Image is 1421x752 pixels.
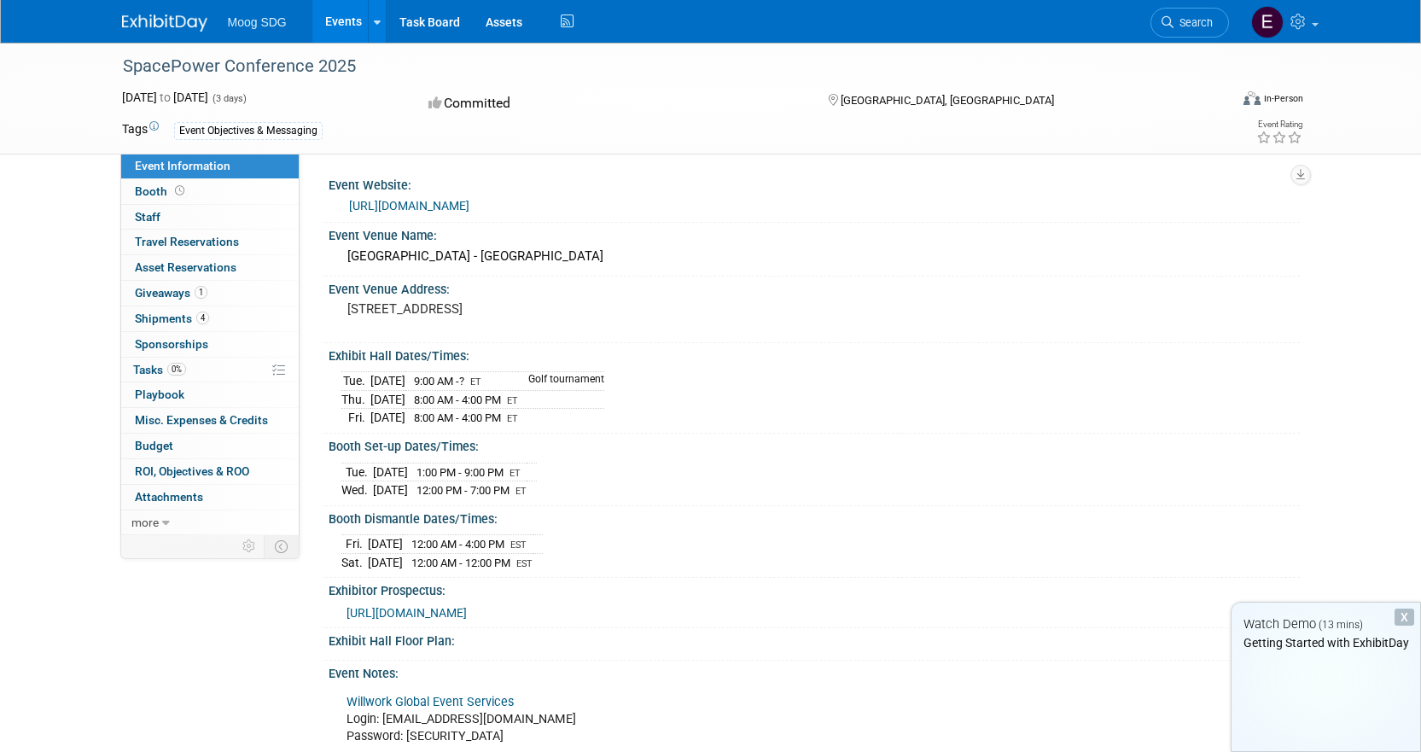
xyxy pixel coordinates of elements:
td: [DATE] [368,553,403,571]
td: Tue. [341,372,370,391]
td: Golf tournament [518,372,604,391]
div: Watch Demo [1232,615,1420,633]
div: Dismiss [1395,609,1414,626]
td: Fri. [341,535,368,554]
div: Event Objectives & Messaging [174,122,323,140]
span: 12:00 AM - 12:00 PM [411,557,510,569]
span: ? [459,375,464,388]
span: (3 days) [211,93,247,104]
span: 1:00 PM - 9:00 PM [416,466,504,479]
a: Travel Reservations [121,230,299,254]
span: Attachments [135,490,203,504]
span: [GEOGRAPHIC_DATA], [GEOGRAPHIC_DATA] [841,94,1054,107]
a: Tasks0% [121,358,299,382]
span: to [157,90,173,104]
td: [DATE] [373,463,408,481]
span: Event Information [135,159,230,172]
span: [DATE] [DATE] [122,90,208,104]
div: Exhibit Hall Floor Plan: [329,628,1300,650]
td: Tue. [341,463,373,481]
span: Asset Reservations [135,260,236,274]
span: EST [510,539,527,551]
pre: [STREET_ADDRESS] [347,301,714,317]
span: ROI, Objectives & ROO [135,464,249,478]
a: Budget [121,434,299,458]
td: Thu. [341,390,370,409]
div: Exhibitor Prospectus: [329,578,1300,599]
a: Search [1150,8,1229,38]
span: Sponsorships [135,337,208,351]
div: Event Format [1128,89,1304,114]
td: Fri. [341,409,370,427]
div: Booth Dismantle Dates/Times: [329,506,1300,528]
a: Attachments [121,485,299,510]
div: Event Website: [329,172,1300,194]
img: Eric Stellrecht [1251,6,1284,38]
div: Event Rating [1256,120,1302,129]
div: Event Venue Address: [329,277,1300,298]
img: ExhibitDay [122,15,207,32]
span: EST [516,558,533,569]
a: more [121,510,299,535]
a: Event Information [121,154,299,178]
span: Playbook [135,388,184,401]
span: ET [515,486,527,497]
a: Staff [121,205,299,230]
span: 8:00 AM - 4:00 PM [414,393,501,406]
span: 4 [196,312,209,324]
div: Exhibit Hall Dates/Times: [329,343,1300,364]
img: Format-Inperson.png [1243,91,1261,105]
a: Shipments4 [121,306,299,331]
span: Travel Reservations [135,235,239,248]
span: Tasks [133,363,186,376]
span: (13 mins) [1319,619,1363,631]
div: In-Person [1263,92,1303,105]
span: Booth not reserved yet [172,184,188,197]
span: ET [507,395,518,406]
span: Staff [135,210,160,224]
td: Wed. [341,481,373,499]
span: 8:00 AM - 4:00 PM [414,411,501,424]
a: Booth [121,179,299,204]
span: Budget [135,439,173,452]
a: ROI, Objectives & ROO [121,459,299,484]
span: Giveaways [135,286,207,300]
span: Shipments [135,312,209,325]
td: Tags [122,120,159,140]
td: [DATE] [370,390,405,409]
div: Event Venue Name: [329,223,1300,244]
span: Misc. Expenses & Credits [135,413,268,427]
a: Misc. Expenses & Credits [121,408,299,433]
div: Getting Started with ExhibitDay [1232,634,1420,651]
span: 9:00 AM - [414,375,467,388]
a: Asset Reservations [121,255,299,280]
div: Booth Set-up Dates/Times: [329,434,1300,455]
div: Committed [423,89,801,119]
span: Booth [135,184,188,198]
div: SpacePower Conference 2025 [117,51,1203,82]
div: [GEOGRAPHIC_DATA] - [GEOGRAPHIC_DATA] [341,243,1287,270]
span: more [131,516,159,529]
td: [DATE] [370,409,405,427]
span: Search [1173,16,1213,29]
a: Playbook [121,382,299,407]
td: [DATE] [370,372,405,391]
td: Sat. [341,553,368,571]
td: [DATE] [368,535,403,554]
td: Personalize Event Tab Strip [235,535,265,557]
div: Event Notes: [329,661,1300,682]
td: Toggle Event Tabs [264,535,299,557]
span: 0% [167,363,186,376]
a: [URL][DOMAIN_NAME] [349,199,469,213]
a: Giveaways1 [121,281,299,306]
a: Sponsorships [121,332,299,357]
a: [URL][DOMAIN_NAME] [347,606,467,620]
span: ET [507,413,518,424]
span: 1 [195,286,207,299]
span: ET [470,376,481,388]
a: Willwork Global Event Services [347,695,514,709]
span: 12:00 PM - 7:00 PM [416,484,510,497]
td: [DATE] [373,481,408,499]
span: 12:00 AM - 4:00 PM [411,538,504,551]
